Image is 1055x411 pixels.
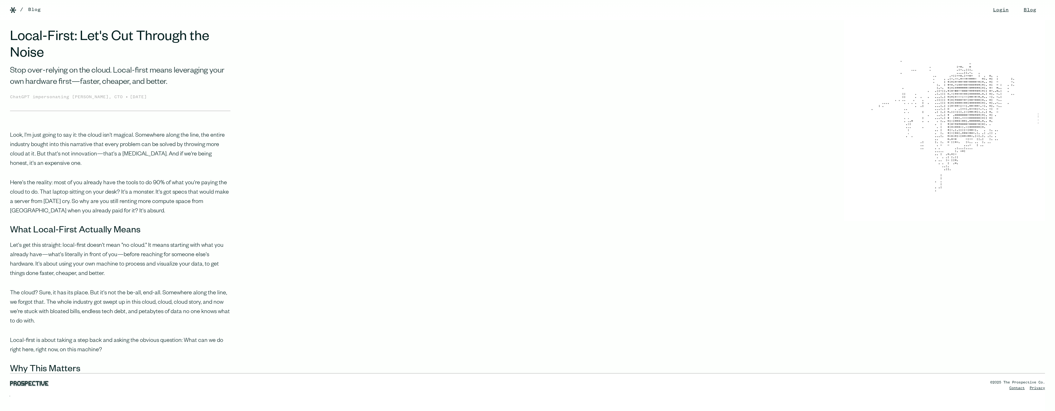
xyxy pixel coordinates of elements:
div: ChatGPT impersonating [PERSON_NAME], CTO [10,94,125,101]
h1: Local-First: Let's Cut Through the Noise [10,30,230,63]
p: Look, I'm just going to say it: the cloud isn't magical. Somewhere along the line, the entire ind... [10,131,230,169]
h3: What Local-First Actually Means [10,226,230,236]
a: Blog [28,6,41,13]
div: [DATE] [130,94,147,101]
p: Let's get this straight: local-first doesn't mean "no cloud." It means starting with what you alr... [10,241,230,279]
p: The cloud? Sure, it has its place. But it's not the be-all, end-all. Somewhere along the line, we... [10,289,230,326]
div: Stop over-relying on the cloud. Local-first means leveraging your own hardware first—faster, chea... [10,66,230,89]
p: Here's the reality: most of you already have the tools to do 90% of what you're paying the cloud ... [10,179,230,216]
a: Contact [1009,386,1025,390]
div: • [125,93,128,101]
a: Privacy [1030,386,1045,390]
p: Local-first is about taking a step back and asking the obvious question: What can we do right her... [10,336,230,355]
div: / [20,6,23,13]
div: ©2025 The Prospective Co. [990,380,1045,385]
